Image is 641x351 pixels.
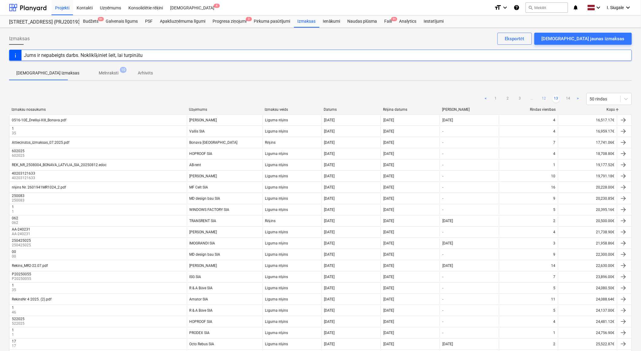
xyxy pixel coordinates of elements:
[420,15,447,28] a: Iestatījumi
[553,208,556,212] div: 5
[497,33,532,45] button: Eksportēt
[558,138,617,147] div: 17,741.06€
[324,118,335,122] div: [DATE]
[324,196,335,201] div: [DATE]
[190,297,208,301] div: Amator SIA
[534,33,632,45] button: [DEMOGRAPHIC_DATA] jaunas izmaksas
[383,163,394,167] div: [DATE]
[501,4,509,11] i: keyboard_arrow_down
[190,331,210,335] div: PRODEX SIA
[265,286,288,290] div: Līguma rēķins
[383,174,394,178] div: [DATE]
[12,140,69,145] div: Attiecinātās_izmaksas_07.2025.pdf
[265,174,288,179] div: Līguma rēķins
[190,196,220,201] div: MD design bau SIA
[190,152,213,156] div: HOPROOF SIA
[265,152,288,156] div: Līguma rēķins
[442,264,453,268] div: [DATE]
[540,95,548,103] a: Page 12
[528,5,533,10] span: search
[324,264,335,268] div: [DATE]
[12,321,26,326] p: 522025
[595,4,602,11] i: keyboard_arrow_down
[319,15,344,28] a: Ienākumi
[265,118,288,123] div: Līguma rēķins
[558,261,617,271] div: 22,630.00€
[9,35,30,42] span: Izmaksas
[383,208,394,212] div: [DATE]
[12,227,30,231] div: AA-240231
[442,118,453,122] div: [DATE]
[528,95,536,103] span: ...
[383,252,394,257] div: [DATE]
[265,230,288,235] div: Līguma rēķins
[558,306,617,315] div: 24,137.00€
[265,208,288,212] div: Līguma rēķins
[573,4,579,11] i: notifications
[383,129,394,133] div: [DATE]
[558,194,617,203] div: 20,230.85€
[383,275,394,279] div: [DATE]
[542,35,625,43] div: [DEMOGRAPHIC_DATA] jaunas izmaksas
[558,294,617,304] div: 24,088.64€
[190,264,217,268] div: [PERSON_NAME]
[265,140,276,145] div: Rēķins
[324,230,335,234] div: [DATE]
[12,220,19,225] p: 062
[558,115,617,125] div: 16,517.17€
[553,275,556,279] div: 7
[558,250,617,259] div: 22,300.00€
[383,241,394,245] div: [DATE]
[190,208,230,212] div: WINDOWS FACTORY SIA
[625,4,632,11] i: keyboard_arrow_down
[553,118,556,122] div: 4
[553,331,556,335] div: 1
[553,230,556,234] div: 4
[190,241,215,245] div: IMOGRANDI SIA
[324,252,335,257] div: [DATE]
[381,15,395,28] a: Faili9+
[494,4,501,11] i: format_size
[190,320,213,324] div: HOPROOF SIA
[381,15,395,28] div: Faili
[553,140,556,145] div: 7
[324,219,335,223] div: [DATE]
[294,15,319,28] a: Izmaksas
[12,216,18,220] div: 062
[102,15,141,28] div: Galvenais līgums
[501,107,556,112] div: Rindas vienības
[611,322,641,351] div: Chat Widget
[324,297,335,301] div: [DATE]
[558,182,617,192] div: 20,228.00€
[265,241,288,246] div: Līguma rēķins
[553,129,556,133] div: 4
[12,194,25,198] div: 250083
[558,171,617,181] div: 19,791.18€
[120,67,127,73] span: 10
[12,126,15,131] div: 1
[12,231,31,237] p: AA-240231
[265,129,288,134] div: Līguma rēķins
[12,118,66,123] div: 0516-10E_Dreiliņi-XIII_Bonava.pdf
[209,15,250,28] div: Progresa ziņojumi
[12,254,17,259] p: 00
[190,219,216,223] div: TRANSRENT SIA
[558,149,617,159] div: 18,708.80€
[12,339,16,343] div: 17
[12,238,31,243] div: 250425025
[383,264,394,268] div: [DATE]
[395,15,420,28] div: Analytics
[553,252,556,257] div: 9
[250,15,294,28] a: Pirkuma pasūtījumi
[482,95,490,103] a: Previous page
[551,174,556,178] div: 10
[383,286,394,290] div: [DATE]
